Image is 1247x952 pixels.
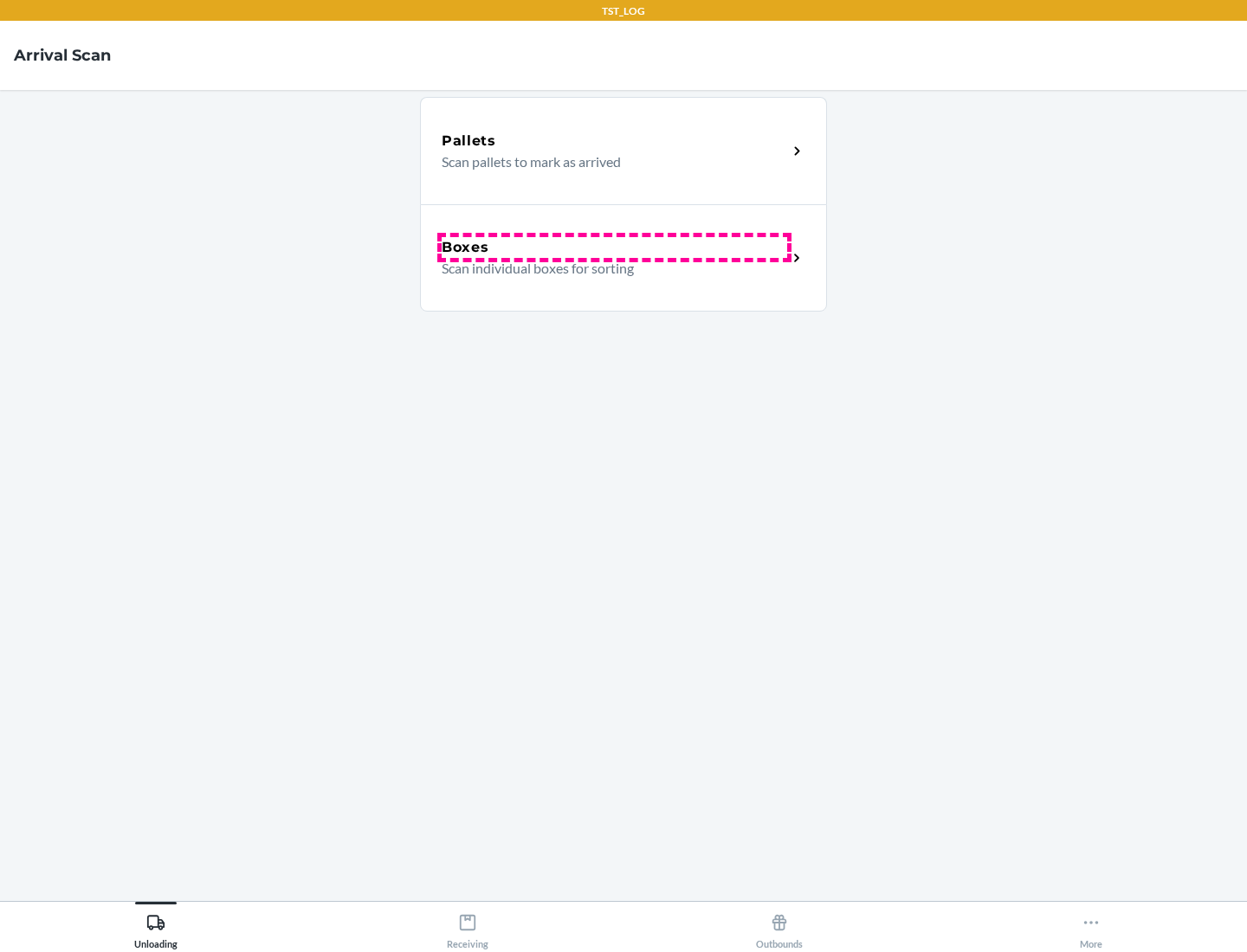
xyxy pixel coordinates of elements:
[447,906,488,949] div: Receiving
[420,204,827,312] a: BoxesScan individual boxes for sorting
[1080,906,1102,949] div: More
[602,3,645,19] p: TST_LOG
[442,131,496,151] h5: Pallets
[312,902,623,949] button: Receiving
[14,44,111,67] h4: Arrival Scan
[756,906,803,949] div: Outbounds
[420,97,827,204] a: PalletsScan pallets to mark as arrived
[623,902,935,949] button: Outbounds
[442,151,773,172] p: Scan pallets to mark as arrived
[442,237,489,258] h5: Boxes
[134,906,178,949] div: Unloading
[935,902,1247,949] button: More
[442,258,773,279] p: Scan individual boxes for sorting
